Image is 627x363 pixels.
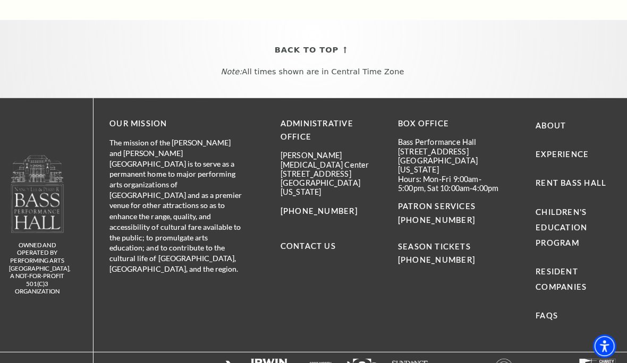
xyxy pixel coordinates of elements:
[399,199,499,226] p: PATRON SERVICES
[12,240,67,294] p: owned and operated by Performing Arts [GEOGRAPHIC_DATA], A NOT-FOR-PROFIT 501(C)3 ORGANIZATION
[282,168,383,177] p: [STREET_ADDRESS]
[399,136,499,145] p: Bass Performance Hall
[112,116,244,129] p: OUR MISSION
[282,177,383,196] p: [GEOGRAPHIC_DATA][US_STATE]
[399,226,499,265] p: SEASON TICKETS
[399,174,499,192] p: Hours: Mon-Fri 9:00am-5:00pm, Sat 10:00am-4:00pm
[282,205,358,214] a: call 817-212-4300
[536,120,566,129] a: About
[592,333,616,356] div: Accessibility Menu
[10,67,617,76] p: All times shown are in Central Time Zone
[399,254,475,263] a: call 817-212-4450
[282,150,383,168] p: [PERSON_NAME][MEDICAL_DATA] Center
[399,155,499,174] p: [GEOGRAPHIC_DATA][US_STATE]
[536,177,606,186] a: Rent Bass Hall
[399,214,475,223] a: call 817-212-4280
[399,116,499,129] p: BOX OFFICE
[536,149,589,158] a: Experience
[536,309,558,318] a: FAQs
[536,265,587,290] a: Resident Companies
[282,116,383,143] p: Administrative Office
[222,67,243,75] em: Note:
[276,43,340,56] span: Back To Top
[112,136,244,272] p: The mission of the [PERSON_NAME] and [PERSON_NAME][GEOGRAPHIC_DATA] is to serve as a permanent ho...
[13,153,67,231] img: owned and operated by Performing Arts Fort Worth, A NOT-FOR-PROFIT 501(C)3 ORGANIZATION
[282,240,337,249] a: Contact Us
[399,146,499,155] p: [STREET_ADDRESS]
[536,206,587,246] a: Children's Education Program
